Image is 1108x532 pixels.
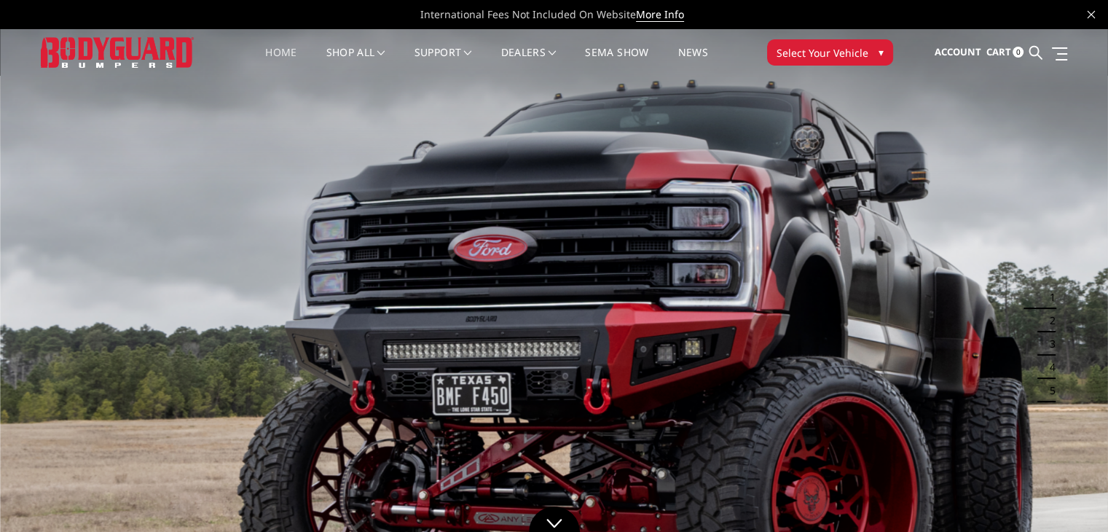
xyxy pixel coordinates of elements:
button: 4 of 5 [1041,356,1056,379]
button: Select Your Vehicle [767,39,893,66]
a: Click to Down [529,506,580,532]
a: More Info [636,7,684,22]
a: Home [265,47,296,76]
span: Cart [986,45,1010,58]
a: SEMA Show [585,47,648,76]
a: Cart 0 [986,33,1023,72]
span: 0 [1013,47,1023,58]
a: shop all [326,47,385,76]
a: Support [414,47,472,76]
span: Select Your Vehicle [777,45,868,60]
a: Dealers [501,47,557,76]
button: 1 of 5 [1041,286,1056,309]
span: Account [934,45,981,58]
button: 5 of 5 [1041,379,1056,402]
a: Account [934,33,981,72]
a: News [677,47,707,76]
button: 2 of 5 [1041,309,1056,332]
span: ▾ [879,44,884,60]
button: 3 of 5 [1041,332,1056,356]
iframe: Chat Widget [1035,462,1108,532]
img: BODYGUARD BUMPERS [41,37,194,67]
